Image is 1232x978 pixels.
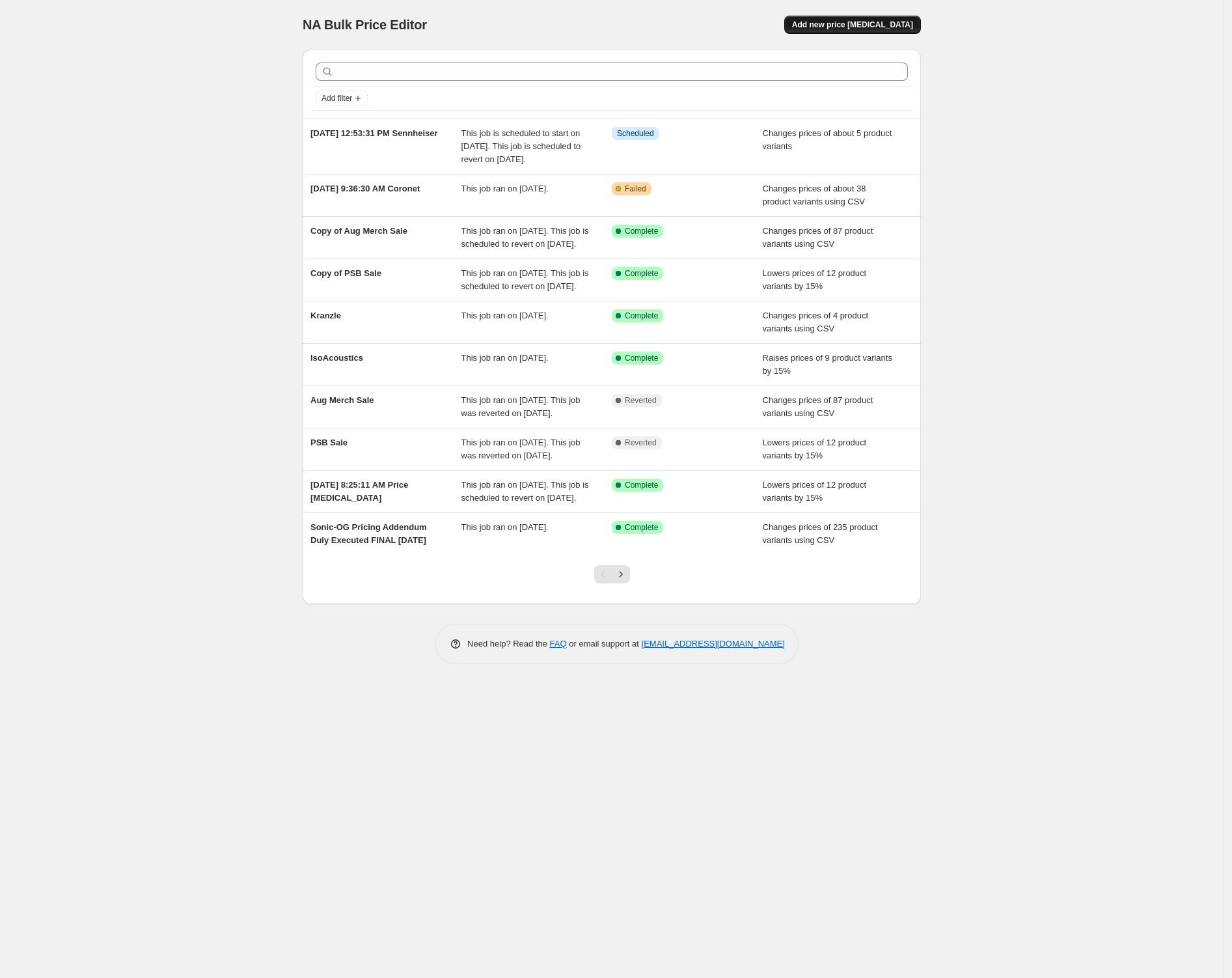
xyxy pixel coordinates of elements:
[763,438,867,460] span: Lowers prices of 12 product variants by 15%
[625,353,658,363] span: Complete
[316,91,368,106] button: Add filter
[310,353,363,363] span: IsoAcoustics
[310,226,407,236] span: Copy of Aug Merch Sale
[310,311,341,320] span: Kranzle
[763,480,867,503] span: Lowers prices of 12 product variants by 15%
[792,20,913,30] span: Add new price [MEDICAL_DATA]
[763,184,866,206] span: Changes prices of about 38 product variants using CSV
[310,128,438,138] span: [DATE] 12:53:31 PM Sennheiser
[310,480,408,503] span: [DATE] 8:25:11 AM Price [MEDICAL_DATA]
[310,184,420,193] span: [DATE] 9:36:30 AM Coronet
[461,395,581,418] span: This job ran on [DATE]. This job was reverted on [DATE].
[763,522,878,545] span: Changes prices of 235 product variants using CSV
[567,639,642,649] span: or email support at
[461,226,589,249] span: This job ran on [DATE]. This job is scheduled to revert on [DATE].
[612,565,630,583] button: Next
[763,311,869,333] span: Changes prices of 4 product variants using CSV
[625,268,658,279] span: Complete
[461,480,589,503] span: This job ran on [DATE]. This job is scheduled to revert on [DATE].
[642,639,785,649] a: [EMAIL_ADDRESS][DOMAIN_NAME]
[461,438,581,460] span: This job ran on [DATE]. This job was reverted on [DATE].
[310,522,427,545] span: Sonic-OG Pricing Addendum Duly Executed FINAL [DATE]
[461,268,589,291] span: This job ran on [DATE]. This job is scheduled to revert on [DATE].
[461,353,549,363] span: This job ran on [DATE].
[467,639,550,649] span: Need help? Read the
[461,522,549,532] span: This job ran on [DATE].
[617,128,654,139] span: Scheduled
[763,226,873,249] span: Changes prices of 87 product variants using CSV
[303,18,427,32] span: NA Bulk Price Editor
[625,480,658,490] span: Complete
[625,438,657,448] span: Reverted
[625,395,657,406] span: Reverted
[763,268,867,291] span: Lowers prices of 12 product variants by 15%
[625,226,658,236] span: Complete
[310,438,348,447] span: PSB Sale
[625,184,646,194] span: Failed
[763,128,892,151] span: Changes prices of about 5 product variants
[550,639,567,649] a: FAQ
[625,522,658,533] span: Complete
[461,311,549,320] span: This job ran on [DATE].
[763,353,892,376] span: Raises prices of 9 product variants by 15%
[461,128,581,164] span: This job is scheduled to start on [DATE]. This job is scheduled to revert on [DATE].
[594,565,630,583] nav: Pagination
[310,268,381,278] span: Copy of PSB Sale
[322,93,352,104] span: Add filter
[310,395,374,405] span: Aug Merch Sale
[784,16,921,34] button: Add new price [MEDICAL_DATA]
[461,184,549,193] span: This job ran on [DATE].
[763,395,873,418] span: Changes prices of 87 product variants using CSV
[625,311,658,321] span: Complete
